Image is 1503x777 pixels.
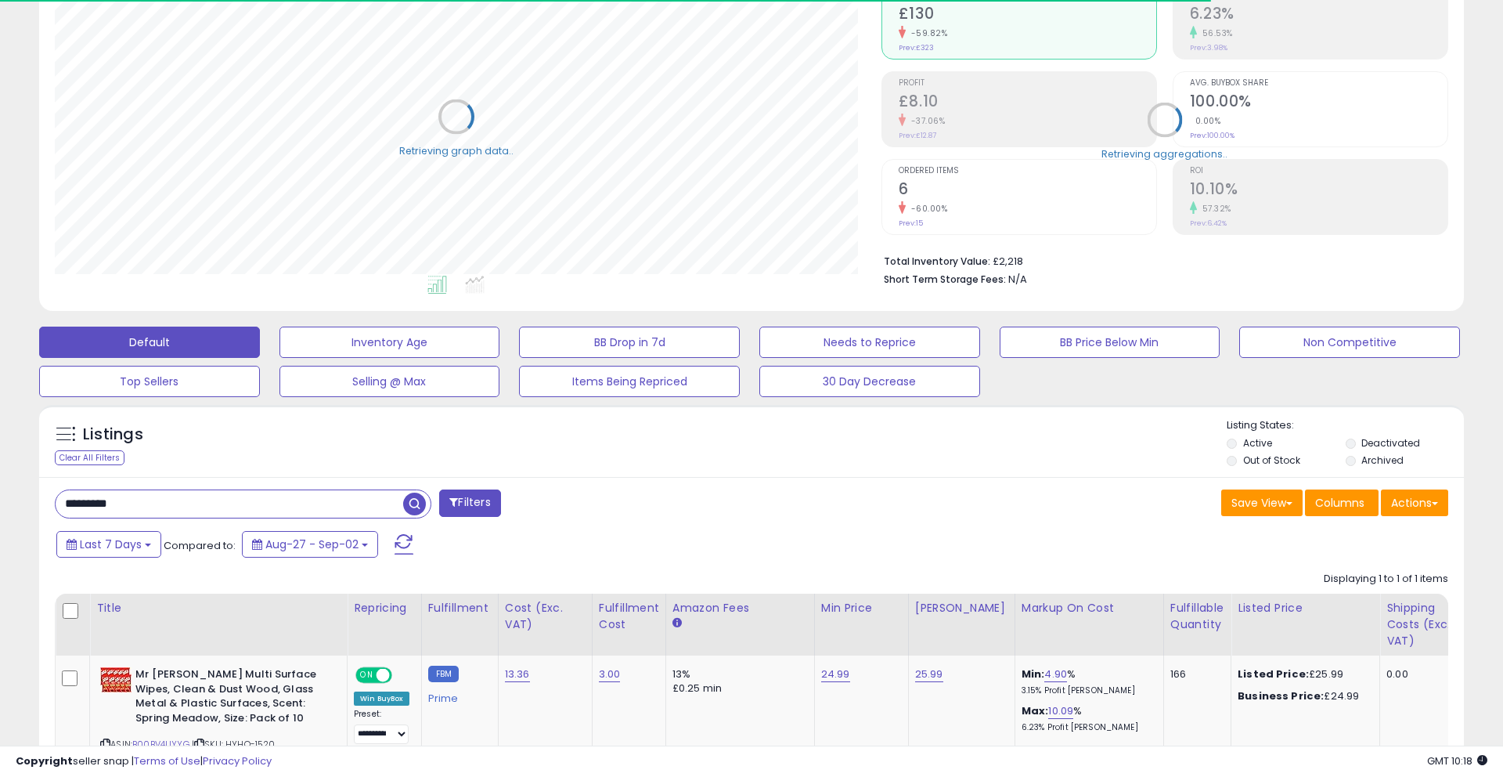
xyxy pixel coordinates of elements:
img: 51xnjso4m1L._SL40_.jpg [100,667,132,692]
div: Amazon Fees [672,600,808,616]
a: 3.00 [599,667,621,682]
div: 13% [672,667,802,681]
div: Fulfillment [428,600,492,616]
div: Preset: [354,709,409,744]
button: Top Sellers [39,366,260,397]
div: Prime [428,686,486,705]
button: Default [39,327,260,358]
a: B00BV4UYYG [132,738,189,751]
button: Aug-27 - Sep-02 [242,531,378,558]
th: The percentage added to the cost of goods (COGS) that forms the calculator for Min & Max prices. [1015,594,1163,656]
label: Out of Stock [1243,454,1300,467]
a: Terms of Use [134,754,200,768]
div: 0.00 [1386,667,1462,681]
button: Last 7 Days [56,531,161,558]
span: ON [357,669,377,682]
span: OFF [390,669,415,682]
div: Retrieving aggregations.. [1101,146,1227,161]
button: Needs to Reprice [759,327,980,358]
button: 30 Day Decrease [759,366,980,397]
span: | SKU: HYHO-1520 [192,738,276,750]
label: Archived [1361,454,1404,467]
div: Markup on Cost [1022,600,1157,616]
div: £24.99 [1238,689,1368,703]
div: Listed Price [1238,600,1373,616]
span: Aug-27 - Sep-02 [265,537,359,552]
p: Listing States: [1227,418,1463,433]
strong: Copyright [16,754,73,768]
a: 24.99 [821,667,850,682]
div: Shipping Costs (Exc. VAT) [1386,600,1467,649]
div: [PERSON_NAME] [915,600,1008,616]
button: Items Being Repriced [519,366,740,397]
p: 6.23% Profit [PERSON_NAME] [1022,722,1152,733]
div: £0.25 min [672,681,802,696]
div: % [1022,667,1152,696]
button: BB Drop in 7d [519,327,740,358]
a: Privacy Policy [203,754,272,768]
div: Displaying 1 to 1 of 1 items [1324,572,1448,587]
div: Fulfillment Cost [599,600,659,633]
div: Title [96,600,341,616]
div: Cost (Exc. VAT) [505,600,586,633]
button: Inventory Age [279,327,500,358]
h5: Listings [83,424,143,446]
b: Max: [1022,703,1049,718]
a: 13.36 [505,667,530,682]
button: Selling @ Max [279,366,500,397]
p: 3.15% Profit [PERSON_NAME] [1022,685,1152,696]
small: FBM [428,666,459,682]
b: Mr [PERSON_NAME] Multi Surface Wipes, Clean & Dust Wood, Glass Metal & Plastic Surfaces, Scent: S... [135,667,326,729]
div: Fulfillable Quantity [1170,600,1224,633]
div: Clear All Filters [55,450,124,465]
a: 10.09 [1048,703,1073,719]
b: Listed Price: [1238,667,1309,681]
b: Business Price: [1238,688,1324,703]
div: Repricing [354,600,415,616]
div: 166 [1170,667,1219,681]
a: 25.99 [915,667,943,682]
button: Actions [1381,490,1448,516]
button: Filters [439,490,500,517]
button: Non Competitive [1239,327,1460,358]
span: 2025-09-11 10:18 GMT [1427,754,1487,768]
button: Columns [1305,490,1379,516]
label: Active [1243,436,1272,450]
label: Deactivated [1361,436,1420,450]
span: Compared to: [164,538,236,553]
span: Columns [1315,495,1364,511]
button: BB Price Below Min [1000,327,1220,358]
div: % [1022,704,1152,733]
div: £25.99 [1238,667,1368,681]
a: 4.90 [1044,667,1067,682]
b: Min: [1022,667,1045,681]
div: seller snap | | [16,754,272,769]
button: Save View [1221,490,1303,516]
div: Win BuyBox [354,692,409,706]
div: Retrieving graph data.. [399,143,514,157]
span: Last 7 Days [80,537,142,552]
div: Min Price [821,600,902,616]
small: Amazon Fees. [672,616,682,631]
